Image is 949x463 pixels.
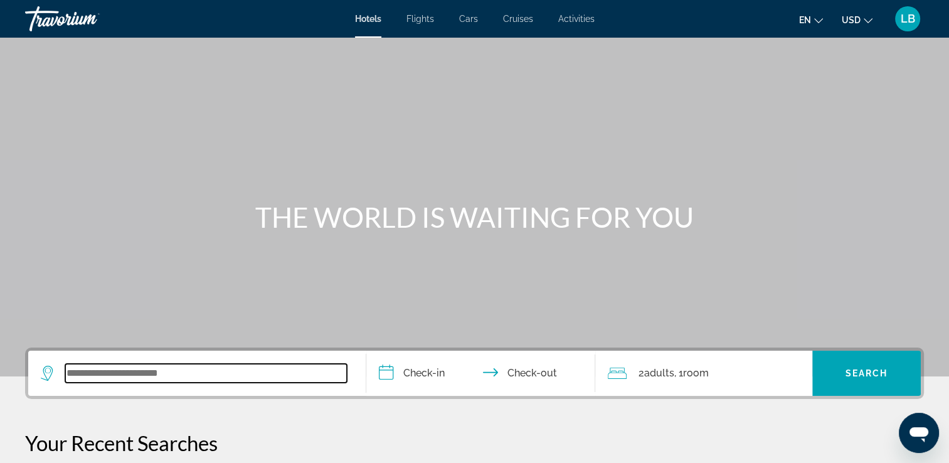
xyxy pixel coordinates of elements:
[812,351,921,396] button: Search
[595,351,812,396] button: Travelers: 2 adults, 0 children
[240,201,710,233] h1: THE WORLD IS WAITING FOR YOU
[28,351,921,396] div: Search widget
[799,11,823,29] button: Change language
[355,14,381,24] a: Hotels
[459,14,478,24] a: Cars
[25,3,151,35] a: Travorium
[406,14,434,24] a: Flights
[638,365,674,382] span: 2
[899,413,939,453] iframe: Bouton de lancement de la fenêtre de messagerie
[842,11,872,29] button: Change currency
[644,367,674,379] span: Adults
[846,368,888,378] span: Search
[25,430,924,455] p: Your Recent Searches
[674,365,708,382] span: , 1
[366,351,596,396] button: Check in and out dates
[891,6,924,32] button: User Menu
[682,367,708,379] span: Room
[558,14,595,24] a: Activities
[799,15,811,25] span: en
[901,13,915,25] span: LB
[842,15,861,25] span: USD
[503,14,533,24] a: Cruises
